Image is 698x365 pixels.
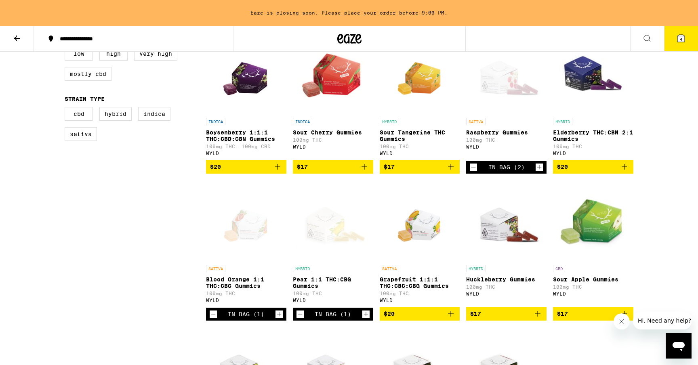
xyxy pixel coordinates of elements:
[680,37,682,42] span: 4
[217,33,275,114] img: WYLD - Boysenberry 1:1:1 THC:CBD:CBN Gummies
[553,129,633,142] p: Elderberry THC:CBN 2:1 Gummies
[293,144,373,149] div: WYLD
[362,310,370,318] button: Increment
[553,180,633,261] img: WYLD - Sour Apple Gummies
[614,313,630,329] iframe: Close message
[380,291,460,296] p: 100mg THC
[293,180,373,308] a: Open page for Pear 1:1 THC:CBG Gummies from WYLD
[293,265,312,272] p: HYBRID
[664,26,698,51] button: 4
[380,180,460,307] a: Open page for Grapefruit 1:1:1 THC:CBC:CBG Gummies from WYLD
[466,276,547,283] p: Huckleberry Gummies
[466,307,547,321] button: Add to bag
[206,118,225,125] p: INDICA
[380,151,460,156] div: WYLD
[466,180,547,261] img: WYLD - Huckleberry Gummies
[65,67,111,81] label: Mostly CBD
[535,163,543,171] button: Increment
[553,180,633,307] a: Open page for Sour Apple Gummies from WYLD
[228,311,264,317] div: In Bag (1)
[293,33,373,160] a: Open page for Sour Cherry Gummies from WYLD
[293,137,373,143] p: 100mg THC
[384,310,395,317] span: $20
[206,265,225,272] p: SATIVA
[466,137,547,143] p: 100mg THC
[206,33,286,160] a: Open page for Boysenberry 1:1:1 THC:CBD:CBN Gummies from WYLD
[134,47,177,61] label: Very High
[553,265,565,272] p: CBD
[553,144,633,149] p: 100mg THC
[65,107,93,121] label: CBD
[297,164,308,170] span: $17
[315,311,351,317] div: In Bag (1)
[466,118,486,125] p: SATIVA
[553,151,633,156] div: WYLD
[206,291,286,296] p: 100mg THC
[553,291,633,296] div: WYLD
[293,33,373,114] img: WYLD - Sour Cherry Gummies
[380,265,399,272] p: SATIVA
[206,298,286,303] div: WYLD
[466,129,547,136] p: Raspberry Gummies
[293,160,373,174] button: Add to bag
[206,160,286,174] button: Add to bag
[138,107,170,121] label: Indica
[380,118,399,125] p: HYBRID
[633,312,692,329] iframe: Message from company
[293,118,312,125] p: INDICA
[293,298,373,303] div: WYLD
[380,276,460,289] p: Grapefruit 1:1:1 THC:CBC:CBG Gummies
[206,144,286,149] p: 100mg THC: 100mg CBD
[293,276,373,289] p: Pear 1:1 THC:CBG Gummies
[206,276,286,289] p: Blood Orange 1:1 THC:CBC Gummies
[557,164,568,170] span: $20
[466,144,547,149] div: WYLD
[65,47,93,61] label: Low
[296,310,304,318] button: Decrement
[380,298,460,303] div: WYLD
[275,310,283,318] button: Increment
[293,129,373,136] p: Sour Cherry Gummies
[380,307,460,321] button: Add to bag
[466,291,547,296] div: WYLD
[209,310,217,318] button: Decrement
[553,276,633,283] p: Sour Apple Gummies
[466,180,547,307] a: Open page for Huckleberry Gummies from WYLD
[488,164,525,170] div: In Bag (2)
[466,284,547,289] p: 100mg THC
[210,164,221,170] span: $20
[380,33,460,160] a: Open page for Sour Tangerine THC Gummies from WYLD
[206,129,286,142] p: Boysenberry 1:1:1 THC:CBD:CBN Gummies
[384,164,395,170] span: $17
[470,310,481,317] span: $17
[466,265,486,272] p: HYBRID
[469,163,477,171] button: Decrement
[65,127,97,141] label: Sativa
[553,307,633,321] button: Add to bag
[99,47,128,61] label: High
[553,33,633,160] a: Open page for Elderberry THC:CBN 2:1 Gummies from WYLD
[553,284,633,289] p: 100mg THC
[553,33,633,114] img: WYLD - Elderberry THC:CBN 2:1 Gummies
[206,180,286,308] a: Open page for Blood Orange 1:1 THC:CBC Gummies from WYLD
[99,107,132,121] label: Hybrid
[391,180,449,261] img: WYLD - Grapefruit 1:1:1 THC:CBC:CBG Gummies
[557,310,568,317] span: $17
[65,96,105,102] legend: Strain Type
[380,144,460,149] p: 100mg THC
[391,33,449,114] img: WYLD - Sour Tangerine THC Gummies
[206,151,286,156] div: WYLD
[553,160,633,174] button: Add to bag
[466,33,547,161] a: Open page for Raspberry Gummies from WYLD
[553,118,572,125] p: HYBRID
[666,333,692,359] iframe: Button to launch messaging window
[380,129,460,142] p: Sour Tangerine THC Gummies
[293,291,373,296] p: 100mg THC
[380,160,460,174] button: Add to bag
